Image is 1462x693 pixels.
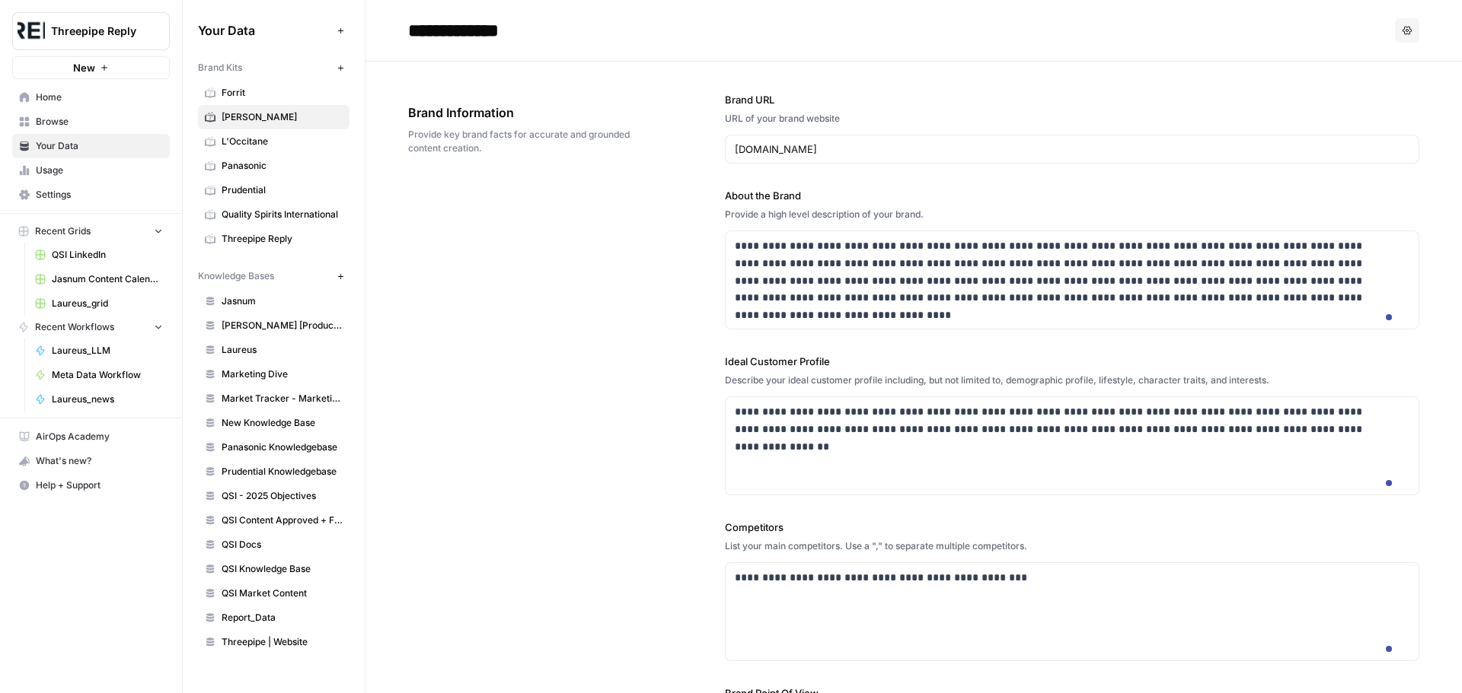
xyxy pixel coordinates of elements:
[198,154,350,178] a: Panasonic
[35,320,114,334] span: Recent Workflows
[52,368,163,382] span: Meta Data Workflow
[222,538,343,552] span: QSI Docs
[198,362,350,386] a: Marketing Dive
[222,489,343,503] span: QSI - 2025 Objectives
[52,248,163,262] span: QSI LinkedIn
[36,164,163,177] span: Usage
[52,297,163,310] span: Laureus_grid
[198,630,350,654] a: Threepipe | Website
[18,17,45,45] img: Threepipe Reply Logo
[12,424,170,449] a: AirOps Academy
[408,128,640,155] span: Provide key brand facts for accurate and grounded content creation.
[12,449,170,473] button: What's new?
[725,92,1419,107] label: Brand URL
[222,110,343,124] span: [PERSON_NAME]
[222,294,343,308] span: Jasnum
[52,344,163,358] span: Laureus_LLM
[51,24,143,39] span: Threepipe Reply
[198,21,331,40] span: Your Data
[28,267,170,291] a: Jasnum Content Calendar
[36,430,163,443] span: AirOps Academy
[28,339,170,363] a: Laureus_LLM
[28,243,170,267] a: QSI LinkedIn
[198,435,350,459] a: Panasonic Knowledgebase
[198,338,350,362] a: Laureus
[725,354,1419,369] label: Ideal Customer Profile
[735,141,1409,157] input: www.sundaysoccer.com
[198,508,350,532] a: QSI Content Approved + Feedback
[52,393,163,406] span: Laureus_news
[222,232,343,246] span: Threepipe Reply
[725,539,1419,553] div: List your main competitors. Use a "," to separate multiple competitors.
[222,587,343,600] span: QSI Market Content
[28,291,170,316] a: Laureus_grid
[198,269,274,283] span: Knowledge Bases
[198,289,350,313] a: Jasnum
[36,188,163,202] span: Settings
[198,105,350,129] a: [PERSON_NAME]
[408,103,640,122] span: Brand Information
[36,91,163,104] span: Home
[198,411,350,435] a: New Knowledge Base
[198,532,350,557] a: QSI Docs
[222,440,343,454] span: Panasonic Knowledgebase
[222,319,343,332] span: [PERSON_NAME] [Products]
[198,484,350,508] a: QSI - 2025 Objectives
[725,520,1419,535] label: Competitors
[222,635,343,649] span: Threepipe | Website
[35,224,91,238] span: Recent Grids
[198,81,350,105] a: Forrit
[198,386,350,411] a: Market Tracker - Marketing + Advertising
[222,367,343,381] span: Marketing Dive
[12,134,170,158] a: Your Data
[222,159,343,173] span: Panasonic
[222,465,343,478] span: Prudential Knowledgebase
[222,611,343,625] span: Report_Data
[222,562,343,576] span: QSI Knowledge Base
[725,188,1419,203] label: About the Brand
[12,158,170,183] a: Usage
[198,606,350,630] a: Report_Data
[12,110,170,134] a: Browse
[28,387,170,412] a: Laureus_news
[222,135,343,148] span: L'Occitane
[198,459,350,484] a: Prudential Knowledgebase
[222,86,343,100] span: Forrit
[12,12,170,50] button: Workspace: Threepipe Reply
[198,581,350,606] a: QSI Market Content
[198,202,350,227] a: Quality Spirits International
[13,450,169,472] div: What's new?
[198,227,350,251] a: Threepipe Reply
[52,272,163,286] span: Jasnum Content Calendar
[222,392,343,405] span: Market Tracker - Marketing + Advertising
[725,374,1419,387] div: Describe your ideal customer profile including, but not limited to, demographic profile, lifestyl...
[12,316,170,339] button: Recent Workflows
[12,183,170,207] a: Settings
[222,416,343,430] span: New Knowledge Base
[198,129,350,154] a: L'Occitane
[12,220,170,243] button: Recent Grids
[222,343,343,357] span: Laureus
[198,178,350,202] a: Prudential
[36,115,163,129] span: Browse
[222,208,343,221] span: Quality Spirits International
[36,139,163,153] span: Your Data
[198,557,350,581] a: QSI Knowledge Base
[222,513,343,527] span: QSI Content Approved + Feedback
[725,112,1419,126] div: URL of your brand website
[222,183,343,197] span: Prudential
[725,208,1419,221] div: Provide a high level description of your brand.
[73,60,95,75] span: New
[36,478,163,492] span: Help + Support
[12,56,170,79] button: New
[198,61,242,75] span: Brand Kits
[12,85,170,110] a: Home
[28,363,170,387] a: Meta Data Workflow
[12,473,170,497] button: Help + Support
[198,313,350,338] a: [PERSON_NAME] [Products]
